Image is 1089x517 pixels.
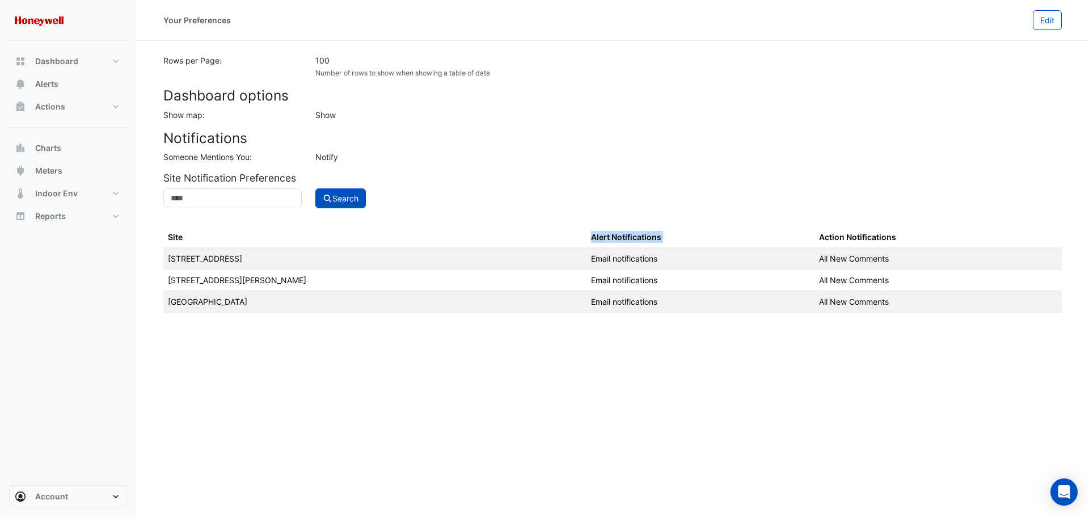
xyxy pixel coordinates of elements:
th: Site [163,226,586,248]
h3: Notifications [163,130,1062,146]
th: Action Notifications [814,226,1062,248]
button: Search [315,188,366,208]
td: [STREET_ADDRESS] [163,248,586,270]
div: Notify [309,151,1069,163]
span: Meters [35,165,62,176]
span: Dashboard [35,56,78,67]
small: Number of rows to show when showing a table of data [315,69,490,77]
span: Edit [1040,15,1054,25]
td: Email notifications [586,291,814,313]
button: Reports [9,205,127,228]
span: Actions [35,101,65,112]
app-icon: Meters [15,165,26,176]
span: Alerts [35,78,58,90]
button: Indoor Env [9,182,127,205]
span: Account [35,491,68,502]
app-icon: Dashboard [15,56,26,67]
button: Account [9,485,127,508]
button: Meters [9,159,127,182]
td: All New Comments [814,291,1062,313]
app-icon: Actions [15,101,26,112]
td: [STREET_ADDRESS][PERSON_NAME] [163,270,586,291]
div: Open Intercom Messenger [1050,478,1078,506]
app-icon: Charts [15,142,26,154]
button: Dashboard [9,50,127,73]
label: Show map: [163,109,205,121]
button: Actions [9,95,127,118]
img: Company Logo [14,9,65,32]
button: Alerts [9,73,127,95]
div: Your Preferences [163,14,231,26]
td: Email notifications [586,248,814,270]
label: Someone Mentions You: [163,151,252,163]
span: Reports [35,211,66,222]
app-icon: Alerts [15,78,26,90]
app-icon: Reports [15,211,26,222]
span: Charts [35,142,61,154]
span: Indoor Env [35,188,78,199]
h3: Dashboard options [163,87,1062,104]
app-icon: Indoor Env [15,188,26,199]
td: All New Comments [814,248,1062,270]
button: Edit [1033,10,1062,30]
td: [GEOGRAPHIC_DATA] [163,291,586,313]
th: Alert Notifications [586,226,814,248]
button: Charts [9,137,127,159]
td: Email notifications [586,270,814,291]
div: Show [309,109,1069,121]
td: All New Comments [814,270,1062,291]
h5: Site Notification Preferences [163,172,1062,184]
div: Rows per Page: [157,54,309,78]
div: 100 [315,54,1062,66]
